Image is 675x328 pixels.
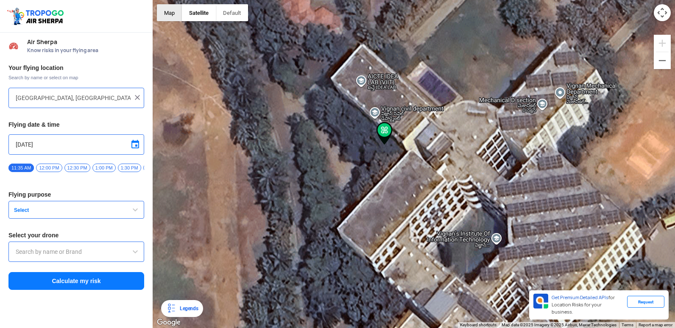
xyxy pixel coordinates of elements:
button: Calculate my risk [8,272,144,290]
button: Zoom out [654,52,671,69]
input: Search by name or Brand [16,247,137,257]
span: Know risks in your flying area [27,47,144,54]
div: Legends [176,303,198,314]
span: 12:00 PM [36,164,62,172]
a: Terms [622,322,633,327]
h3: Flying date & time [8,122,144,128]
button: Show satellite imagery [182,4,216,21]
input: Search your flying location [16,93,131,103]
span: Get Premium Detailed APIs [552,295,608,300]
a: Open this area in Google Maps (opens a new window) [155,317,183,328]
button: Zoom in [654,35,671,52]
h3: Your flying location [8,65,144,71]
div: for Location Risks for your business. [548,294,627,316]
img: Risk Scores [8,41,19,51]
button: Map camera controls [654,4,671,21]
img: ic_tgdronemaps.svg [6,6,67,26]
h3: Flying purpose [8,192,144,197]
span: Map data ©2025 Imagery ©2025 Airbus, Maxar Technologies [502,322,616,327]
img: Legends [166,303,176,314]
img: Google [155,317,183,328]
span: 1:30 PM [118,164,141,172]
span: Select [11,207,117,214]
input: Select Date [16,139,137,150]
button: Keyboard shortcuts [460,322,496,328]
span: Search by name or select on map [8,74,144,81]
span: 2:00 PM [143,164,167,172]
a: Report a map error [639,322,672,327]
button: Show street map [157,4,182,21]
img: Premium APIs [533,294,548,309]
span: 12:30 PM [64,164,90,172]
span: Air Sherpa [27,39,144,45]
img: ic_close.png [133,93,142,102]
div: Request [627,296,664,308]
span: 1:00 PM [92,164,116,172]
h3: Select your drone [8,232,144,238]
button: Select [8,201,144,219]
span: 11:35 AM [8,164,34,172]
